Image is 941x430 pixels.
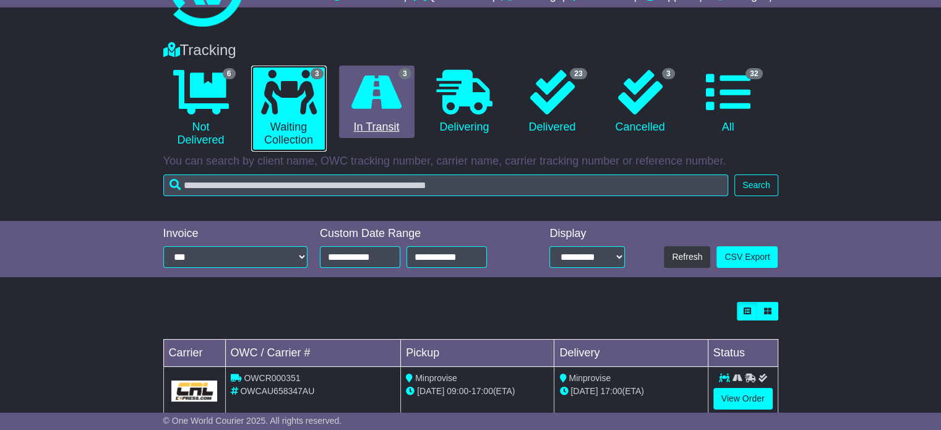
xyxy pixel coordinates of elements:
button: Refresh [664,246,710,268]
span: Minprovise [569,373,611,383]
div: Tracking [157,41,784,59]
a: 3 Cancelled [603,66,678,139]
a: 23 Delivered [515,66,590,139]
td: OWC / Carrier # [225,340,401,367]
span: OWCR000351 [244,373,300,383]
a: 3 In Transit [339,66,415,139]
div: Custom Date Range [320,227,517,241]
td: Status [708,340,778,367]
a: 3 Waiting Collection [251,66,327,152]
div: Display [549,227,625,241]
button: Search [734,174,778,196]
span: Minprovise [415,373,457,383]
span: 09:00 [447,386,468,396]
span: [DATE] [570,386,598,396]
a: CSV Export [716,246,778,268]
span: 3 [311,68,324,79]
a: 32 All [690,66,766,139]
span: 17:00 [600,386,622,396]
span: 23 [570,68,587,79]
span: © One World Courier 2025. All rights reserved. [163,416,342,426]
span: 6 [223,68,236,79]
p: You can search by client name, OWC tracking number, carrier name, carrier tracking number or refe... [163,155,778,168]
span: 17:00 [471,386,493,396]
a: 6 Not Delivered [163,66,239,152]
a: View Order [713,388,773,410]
img: GetCarrierServiceLogo [171,381,218,402]
a: Delivering [427,66,502,139]
span: 3 [662,68,675,79]
div: Invoice [163,227,308,241]
td: Carrier [163,340,225,367]
span: 32 [745,68,762,79]
span: OWCAU658347AU [240,386,314,396]
td: Pickup [401,340,554,367]
span: [DATE] [417,386,444,396]
div: - (ETA) [406,385,549,398]
td: Delivery [554,340,708,367]
span: 3 [398,68,411,79]
div: (ETA) [559,385,702,398]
